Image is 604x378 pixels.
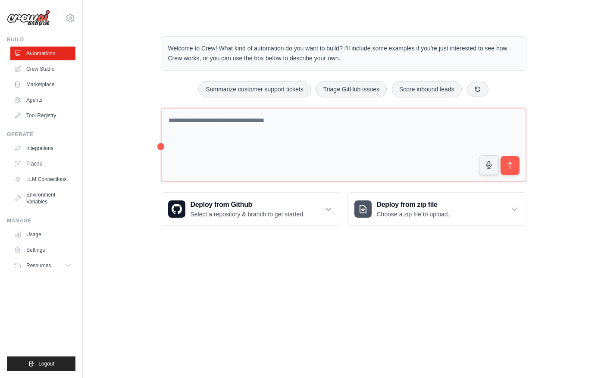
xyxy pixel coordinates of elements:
[168,44,519,63] p: Welcome to Crew! What kind of automation do you want to build? I'll include some examples if you'...
[377,210,450,219] p: Choose a zip file to upload.
[26,262,51,269] span: Resources
[7,217,75,224] div: Manage
[377,200,450,210] h3: Deploy from zip file
[10,78,75,91] a: Marketplace
[7,131,75,138] div: Operate
[10,188,75,209] a: Environment Variables
[198,81,310,97] button: Summarize customer support tickets
[10,141,75,155] a: Integrations
[7,356,75,371] button: Logout
[7,10,50,26] img: Logo
[191,210,305,219] p: Select a repository & branch to get started.
[10,259,75,272] button: Resources
[10,157,75,171] a: Traces
[316,81,387,97] button: Triage GitHub issues
[392,81,462,97] button: Score inbound leads
[10,93,75,107] a: Agents
[10,47,75,60] a: Automations
[10,62,75,76] a: Crew Studio
[10,228,75,241] a: Usage
[191,200,305,210] h3: Deploy from Github
[10,109,75,122] a: Tool Registry
[38,360,54,367] span: Logout
[7,36,75,43] div: Build
[10,243,75,257] a: Settings
[10,172,75,186] a: LLM Connections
